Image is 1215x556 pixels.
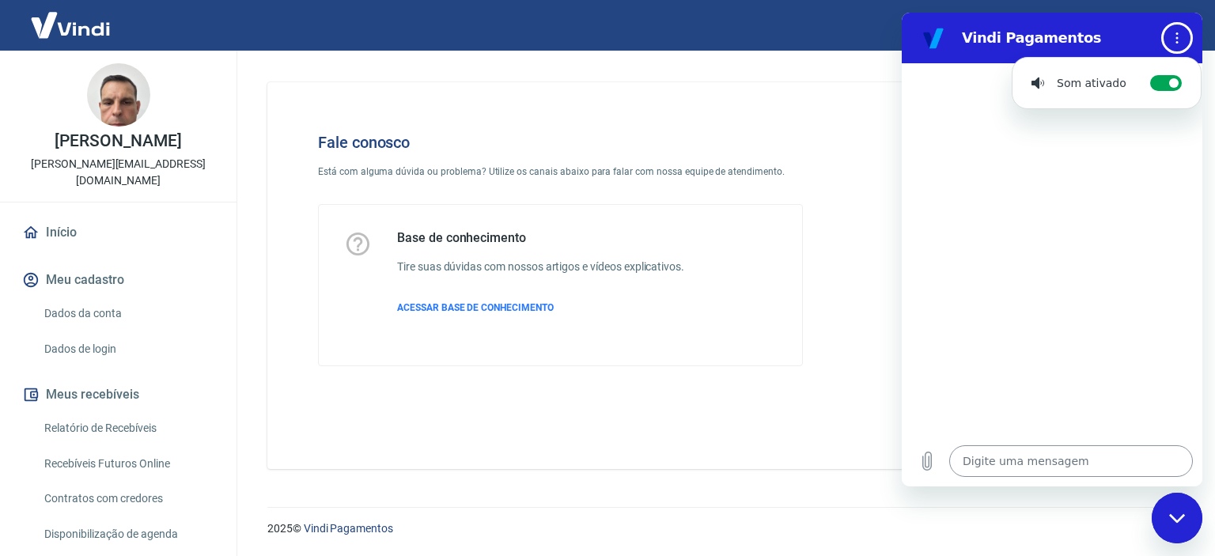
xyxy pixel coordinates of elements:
a: Dados de login [38,333,218,365]
a: Relatório de Recebíveis [38,412,218,444]
a: Contratos com credores [38,482,218,515]
a: ACESSAR BASE DE CONHECIMENTO [397,301,684,315]
a: Vindi Pagamentos [304,522,393,535]
img: c81e013a-d4d5-4fcc-8cb3-8acb21df5fa9.jpeg [87,63,150,127]
img: Vindi [19,1,122,49]
button: Meu cadastro [19,263,218,297]
h5: Base de conhecimento [397,230,684,246]
h4: Fale conosco [318,133,803,152]
iframe: Botão para abrir a janela de mensagens, conversa em andamento [1152,493,1202,543]
h6: Tire suas dúvidas com nossos artigos e vídeos explicativos. [397,259,684,275]
p: Está com alguma dúvida ou problema? Utilize os canais abaixo para falar com nossa equipe de atend... [318,165,803,179]
img: Fale conosco [870,108,1111,319]
a: Recebíveis Futuros Online [38,448,218,480]
button: Meus recebíveis [19,377,218,412]
p: 2025 © [267,520,1177,537]
p: [PERSON_NAME] [55,133,181,149]
button: Sair [1139,11,1196,40]
p: [PERSON_NAME][EMAIL_ADDRESS][DOMAIN_NAME] [13,156,224,189]
iframe: Janela de mensagens [902,13,1202,486]
a: Disponibilização de agenda [38,518,218,550]
span: ACESSAR BASE DE CONHECIMENTO [397,302,554,313]
a: Início [19,215,218,250]
a: Dados da conta [38,297,218,330]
